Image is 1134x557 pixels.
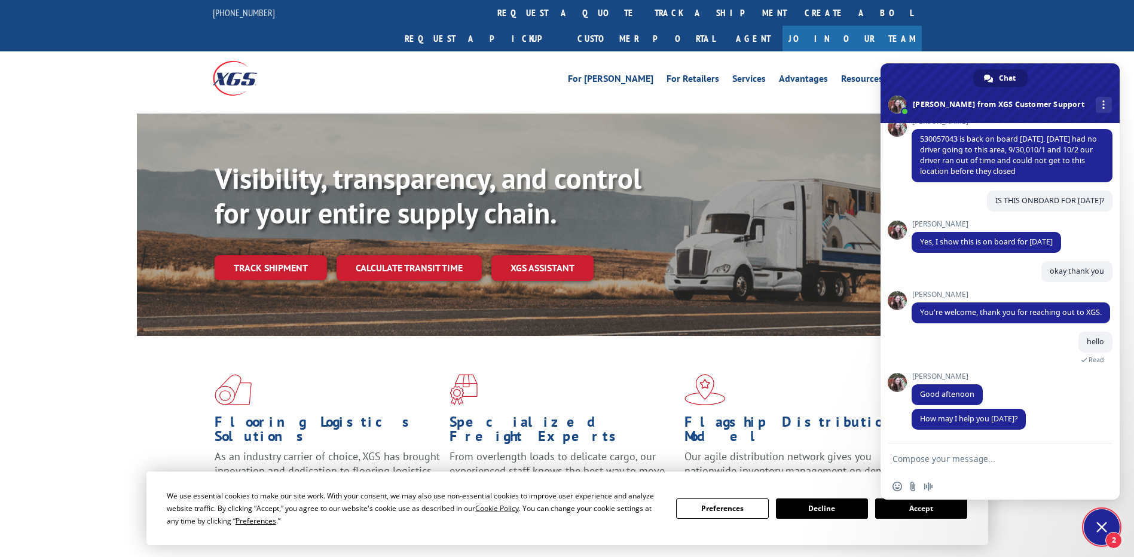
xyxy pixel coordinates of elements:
img: xgs-icon-total-supply-chain-intelligence-red [215,374,252,405]
img: xgs-icon-focused-on-flooring-red [450,374,478,405]
span: As an industry carrier of choice, XGS has brought innovation and dedication to flooring logistics... [215,449,440,492]
a: Calculate transit time [337,255,482,281]
p: From overlength loads to delicate cargo, our experienced staff knows the best way to move your fr... [450,449,675,503]
span: IS THIS ONBOARD FOR [DATE]? [995,195,1104,206]
span: Audio message [924,482,933,491]
button: Preferences [676,498,768,519]
span: 530057043 is back on board [DATE]. [DATE] had no driver going to this area, 9/30,010/1 and 10/2 o... [920,134,1097,176]
span: Insert an emoji [892,482,902,491]
textarea: Compose your message... [892,454,1081,464]
div: Close chat [1084,509,1120,545]
div: More channels [1096,97,1112,113]
a: Advantages [779,74,828,87]
span: [PERSON_NAME] [912,290,1110,299]
span: You're welcome, thank you for reaching out to XGS. [920,307,1102,317]
h1: Specialized Freight Experts [450,415,675,449]
span: 2 [1105,532,1122,549]
span: hello [1087,336,1104,347]
div: Chat [973,69,1028,87]
a: Resources [841,74,883,87]
span: Send a file [908,482,918,491]
span: okay thank you [1050,266,1104,276]
span: Yes, I show this is on board for [DATE] [920,237,1053,247]
b: Visibility, transparency, and control for your entire supply chain. [215,160,641,231]
span: Cookie Policy [475,503,519,513]
span: Good aftenoon [920,389,974,399]
a: Join Our Team [783,26,922,51]
span: Our agile distribution network gives you nationwide inventory management on demand. [684,449,904,478]
a: For Retailers [667,74,719,87]
a: Track shipment [215,255,327,280]
span: How may I help you [DATE]? [920,414,1017,424]
a: For [PERSON_NAME] [568,74,653,87]
button: Decline [776,498,868,519]
h1: Flooring Logistics Solutions [215,415,441,449]
span: Read [1089,356,1104,364]
img: xgs-icon-flagship-distribution-model-red [684,374,726,405]
a: Services [732,74,766,87]
h1: Flagship Distribution Model [684,415,910,449]
span: [PERSON_NAME] [912,372,983,381]
span: [PERSON_NAME] [912,220,1061,228]
a: [PHONE_NUMBER] [213,7,275,19]
span: Preferences [236,516,276,526]
a: Request a pickup [396,26,568,51]
a: XGS ASSISTANT [491,255,594,281]
button: Accept [875,498,967,519]
a: Customer Portal [568,26,724,51]
div: We use essential cookies to make our site work. With your consent, we may also use non-essential ... [167,489,662,527]
div: Cookie Consent Prompt [146,472,988,545]
span: Chat [999,69,1016,87]
a: Agent [724,26,783,51]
